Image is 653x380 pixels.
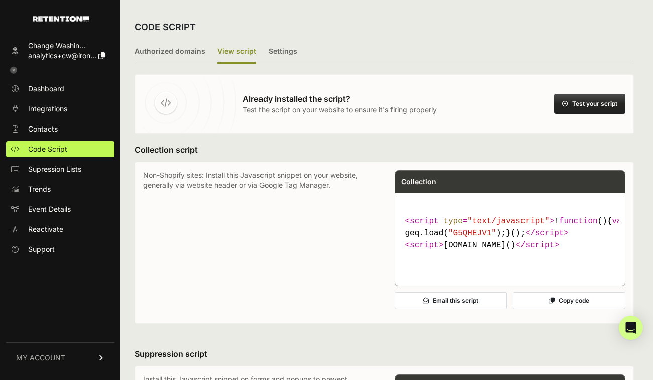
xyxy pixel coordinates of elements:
a: MY ACCOUNT [6,342,114,373]
span: Support [28,244,55,255]
label: View script [217,40,256,64]
a: Reactivate [6,221,114,237]
span: Trends [28,184,51,194]
code: [DOMAIN_NAME]() [401,211,619,256]
span: </ > [515,241,559,250]
span: Contacts [28,124,58,134]
a: Contacts [6,121,114,137]
label: Authorized domains [135,40,205,64]
a: Change Washin... analytics+cw@iron... [6,38,114,64]
h3: Already installed the script? [243,93,437,105]
span: < > [405,241,444,250]
span: Event Details [28,204,71,214]
span: var [612,217,626,226]
a: Code Script [6,141,114,157]
span: Integrations [28,104,67,114]
h3: Collection script [135,144,634,156]
span: function [559,217,598,226]
p: Test the script on your website to ensure it's firing properly [243,105,437,115]
span: Supression Lists [28,164,81,174]
span: script [526,241,555,250]
a: Support [6,241,114,258]
a: Integrations [6,101,114,117]
span: script [410,241,439,250]
span: Code Script [28,144,67,154]
a: Trends [6,181,114,197]
button: Email this script [395,292,507,309]
p: Non-Shopify sites: Install this Javascript snippet on your website, generally via website header ... [143,170,374,315]
span: < = > [405,217,555,226]
img: Retention.com [33,16,89,22]
a: Dashboard [6,81,114,97]
span: </ > [526,229,569,238]
button: Copy code [513,292,625,309]
span: analytics+cw@iron... [28,51,96,60]
a: Supression Lists [6,161,114,177]
span: MY ACCOUNT [16,353,65,363]
span: type [443,217,462,226]
span: script [410,217,439,226]
button: Test your script [554,94,625,114]
label: Settings [269,40,297,64]
span: script [535,229,564,238]
span: ( ) [559,217,607,226]
span: Reactivate [28,224,63,234]
div: Change Washin... [28,41,105,51]
div: Collection [395,171,625,193]
span: "text/javascript" [467,217,549,226]
span: "G5QHEJV1" [448,229,496,238]
h2: CODE SCRIPT [135,20,196,34]
span: Dashboard [28,84,64,94]
a: Event Details [6,201,114,217]
div: Open Intercom Messenger [619,316,643,340]
h3: Suppression script [135,348,634,360]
